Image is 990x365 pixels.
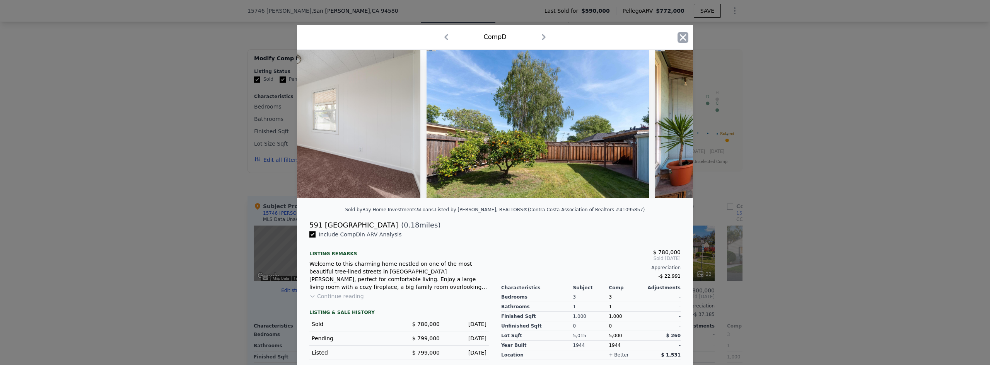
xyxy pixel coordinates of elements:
[501,255,681,261] span: Sold [DATE]
[398,220,440,231] span: ( miles)
[655,50,877,198] img: Property Img
[573,321,609,331] div: 0
[658,273,681,279] span: -$ 22,991
[412,350,440,356] span: $ 799,000
[345,207,435,212] div: Sold by Bay Home Investments&Loans .
[309,309,489,317] div: LISTING & SALE HISTORY
[573,341,609,350] div: 1944
[312,334,393,342] div: Pending
[501,302,573,312] div: Bathrooms
[312,349,393,357] div: Listed
[609,333,622,338] span: 5,000
[501,312,573,321] div: Finished Sqft
[666,333,681,338] span: $ 260
[573,292,609,302] div: 3
[446,349,486,357] div: [DATE]
[609,341,645,350] div: 1944
[609,314,622,319] span: 1,000
[312,320,393,328] div: Sold
[645,302,681,312] div: -
[573,312,609,321] div: 1,000
[609,302,645,312] div: 1
[609,294,612,300] span: 3
[501,285,573,291] div: Characteristics
[609,323,612,329] span: 0
[309,260,489,291] div: Welcome to this charming home nestled on one of the most beautiful tree-lined streets in [GEOGRAP...
[645,285,681,291] div: Adjustments
[501,321,573,331] div: Unfinished Sqft
[645,312,681,321] div: -
[412,321,440,327] span: $ 780,000
[501,350,573,360] div: location
[661,352,681,358] span: $ 1,531
[483,32,506,42] div: Comp D
[412,335,440,341] span: $ 799,000
[645,321,681,331] div: -
[446,334,486,342] div: [DATE]
[609,285,645,291] div: Comp
[501,331,573,341] div: Lot Sqft
[645,292,681,302] div: -
[435,207,645,212] div: Listed by [PERSON_NAME], REALTORS® (Contra Costa Association of Realtors #41095857)
[446,320,486,328] div: [DATE]
[573,285,609,291] div: Subject
[404,221,419,229] span: 0.18
[427,50,649,198] img: Property Img
[501,292,573,302] div: Bedrooms
[198,50,420,198] img: Property Img
[573,331,609,341] div: 5,015
[309,220,398,231] div: 591 [GEOGRAPHIC_DATA]
[309,292,364,300] button: Continue reading
[645,341,681,350] div: -
[573,302,609,312] div: 1
[309,244,489,257] div: Listing remarks
[501,341,573,350] div: Year Built
[609,352,628,358] div: + better
[316,231,405,238] span: Include Comp D in ARV Analysis
[501,265,681,271] div: Appreciation
[653,249,681,255] span: $ 780,000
